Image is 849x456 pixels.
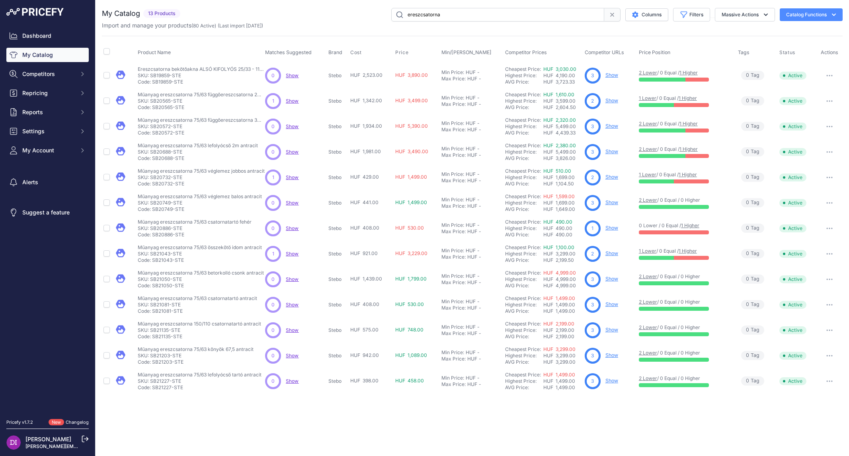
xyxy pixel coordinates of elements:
div: HUF [466,247,476,254]
a: 2 Lower [639,299,657,305]
div: Min Price: [441,146,464,152]
p: Műanyag ereszcsatorna 75/63 lefolyócső 2m antracit [138,142,258,149]
a: Show [605,174,618,180]
span: Repricing [22,89,74,97]
span: 0 [746,72,749,79]
a: Show [286,72,299,78]
span: HUF 3,490.00 [395,148,428,154]
span: 3 [591,148,594,156]
span: Active [779,173,806,181]
div: - [476,222,480,228]
span: HUF 4,190.00 [543,72,575,78]
span: HUF 3,890.00 [395,72,428,78]
a: Show [605,276,618,282]
a: HUF 1,499.00 [543,295,575,301]
div: HUF 1,649.00 [543,206,582,212]
span: Price Position [639,49,670,55]
span: Show [286,98,299,104]
span: Show [286,225,299,231]
div: HUF [466,222,476,228]
p: Stebo [328,123,347,130]
span: 0 [746,199,749,207]
span: Reports [22,108,74,116]
a: Show [605,352,618,358]
span: Active [779,224,806,232]
p: Műanyag ereszcsatorna 75/63 összekötő idom antracit [138,244,262,251]
span: Active [779,199,806,207]
span: 0 [746,123,749,130]
span: Competitor URLs [585,49,624,55]
span: 2 [591,250,594,257]
span: 1 [272,97,274,105]
div: Min Price: [441,222,464,228]
p: 0 Lower / 0 Equal / [639,222,730,229]
button: Filters [673,8,710,21]
a: Show [286,149,299,155]
div: - [476,120,480,127]
span: HUF 2,523.00 [350,72,383,78]
div: - [477,203,481,209]
a: 2 Lower [639,146,657,152]
div: - [477,152,481,158]
div: HUF [467,228,477,235]
div: HUF [466,146,476,152]
span: Active [779,148,806,156]
a: 80 Active [193,23,215,29]
p: / 0 Equal / [639,70,730,76]
div: HUF 3,723.33 [543,79,582,85]
p: Code: SB20886-STE [138,232,252,238]
button: Repricing [6,86,89,100]
a: Cheapest Price: [505,66,541,72]
a: Show [605,123,618,129]
div: Max Price: [441,177,466,184]
div: Highest Price: [505,123,543,130]
div: Max Price: [441,101,466,107]
button: Competitors [6,67,89,81]
a: 1 Lower [639,95,656,101]
span: Tag [741,249,764,258]
span: Settings [22,127,74,135]
span: 0 [746,224,749,232]
div: Highest Price: [505,98,543,104]
p: / 0 Equal / [639,146,730,152]
a: Cheapest Price: [505,244,541,250]
span: 2 [591,174,594,181]
a: Cheapest Price: [505,168,541,174]
span: HUF 5,390.00 [395,123,428,129]
a: HUF 1,610.00 [543,92,574,97]
a: Cheapest Price: [505,346,541,352]
p: Stebo [328,225,347,232]
a: Show [605,72,618,78]
div: - [477,177,481,184]
a: Show [605,97,618,103]
a: HUF 1,100.00 [543,244,574,250]
span: 1 [272,174,274,181]
div: AVG Price: [505,232,543,238]
p: Code: SB20572-STE [138,130,265,136]
div: - [476,146,480,152]
nav: Sidebar [6,29,89,409]
span: HUF 5,499.00 [543,149,576,155]
span: HUF 1,981.00 [350,148,381,154]
a: Show [605,225,618,231]
div: HUF [467,101,477,107]
div: - [477,228,481,235]
span: 1 [272,250,274,257]
div: HUF [466,95,476,101]
p: Code: SB19859-STE [138,79,265,85]
span: 0 [271,123,275,130]
a: Show [605,250,618,256]
span: Show [286,327,299,333]
div: Highest Price: [505,200,543,206]
a: HUF 1,499.00 [543,372,575,378]
div: Highest Price: [505,225,543,232]
a: Cheapest Price: [505,142,541,148]
span: 0 [271,148,275,156]
span: 0 [271,72,275,79]
p: Műanyag ereszcsatorna 75/63 csatornatartó fehér [138,219,252,225]
div: HUF [467,177,477,184]
span: Price [395,49,408,56]
div: HUF 3,826.00 [543,155,582,162]
a: 2 Lower [639,375,657,381]
a: Show [286,378,299,384]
